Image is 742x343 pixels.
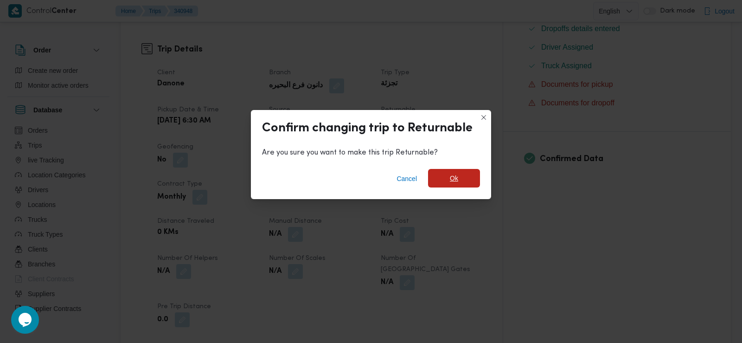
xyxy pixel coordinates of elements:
[393,169,421,188] button: Cancel
[397,173,417,184] span: Cancel
[262,147,480,158] div: Are you sure you want to make this trip Returnable?
[478,112,489,123] button: Closes this modal window
[262,121,473,136] div: Confirm changing trip to Returnable
[9,306,39,334] iframe: chat widget
[428,169,480,188] button: Ok
[450,173,458,184] span: Ok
